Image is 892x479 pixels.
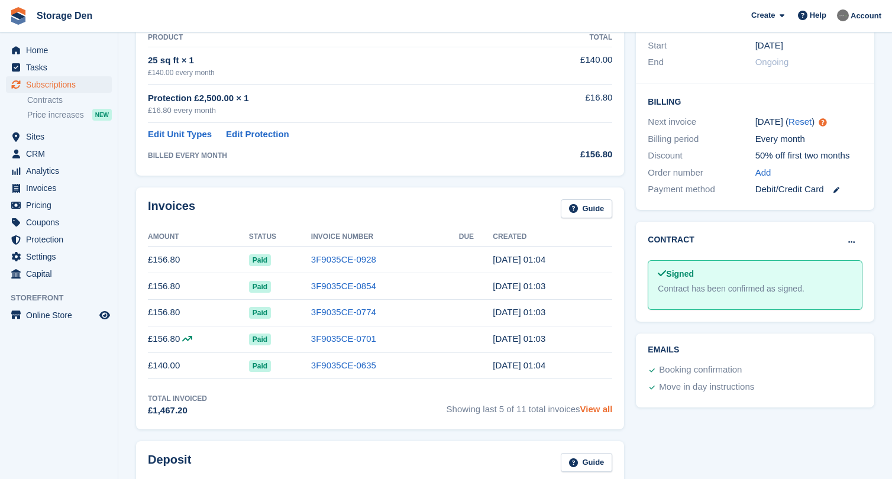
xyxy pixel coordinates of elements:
div: Booking confirmation [659,363,742,377]
span: Analytics [26,163,97,179]
a: Reset [788,116,812,127]
span: Paid [249,334,271,345]
th: Amount [148,228,249,247]
a: menu [6,231,112,248]
a: menu [6,163,112,179]
div: £140.00 every month [148,67,526,78]
img: Brian Barbour [837,9,849,21]
a: menu [6,248,112,265]
span: Ongoing [755,57,789,67]
time: 2025-04-26 00:04:26 UTC [493,360,545,370]
td: £156.80 [148,273,249,300]
a: 3F9035CE-0635 [311,360,376,370]
a: Guide [561,199,613,219]
a: 3F9035CE-0854 [311,281,376,291]
a: 3F9035CE-0701 [311,334,376,344]
time: 2025-07-26 00:03:02 UTC [493,281,545,291]
h2: Emails [648,345,862,355]
div: £156.80 [526,148,612,161]
td: £140.00 [148,352,249,379]
div: Start [648,39,755,53]
div: Next invoice [648,115,755,129]
div: Every month [755,132,862,146]
a: menu [6,145,112,162]
a: View all [580,404,613,414]
span: Sites [26,128,97,145]
span: Paid [249,254,271,266]
a: menu [6,59,112,76]
th: Invoice Number [311,228,459,247]
th: Created [493,228,612,247]
a: menu [6,42,112,59]
div: Debit/Credit Card [755,183,862,196]
span: Subscriptions [26,76,97,93]
time: 2024-10-26 00:00:00 UTC [755,39,783,53]
span: Help [810,9,826,21]
div: Tooltip anchor [817,117,828,128]
a: Add [755,166,771,180]
h2: Contract [648,234,694,246]
span: Protection [26,231,97,248]
a: 3F9035CE-0928 [311,254,376,264]
span: Paid [249,360,271,372]
div: £1,467.20 [148,404,207,417]
a: menu [6,197,112,213]
a: Edit Unit Types [148,128,212,141]
div: End [648,56,755,69]
td: £140.00 [526,47,612,84]
a: menu [6,307,112,323]
time: 2025-06-26 00:03:25 UTC [493,307,545,317]
a: menu [6,128,112,145]
a: 3F9035CE-0774 [311,307,376,317]
td: £156.80 [148,299,249,326]
span: CRM [26,145,97,162]
a: Preview store [98,308,112,322]
span: Paid [249,281,271,293]
span: Invoices [26,180,97,196]
div: [DATE] ( ) [755,115,862,129]
div: Contract has been confirmed as signed. [658,283,852,295]
div: Billing period [648,132,755,146]
span: Price increases [27,109,84,121]
td: £156.80 [148,326,249,352]
td: £156.80 [148,247,249,273]
th: Total [526,28,612,47]
span: Account [851,10,881,22]
a: menu [6,266,112,282]
span: Pricing [26,197,97,213]
span: Storefront [11,292,118,304]
td: £16.80 [526,85,612,123]
div: £16.80 every month [148,105,526,116]
h2: Invoices [148,199,195,219]
th: Due [459,228,493,247]
span: Settings [26,248,97,265]
div: 50% off first two months [755,149,862,163]
div: Order number [648,166,755,180]
span: Paid [249,307,271,319]
div: NEW [92,109,112,121]
a: Contracts [27,95,112,106]
div: BILLED EVERY MONTH [148,150,526,161]
a: Guide [561,453,613,472]
div: Payment method [648,183,755,196]
h2: Billing [648,95,862,107]
th: Product [148,28,526,47]
a: menu [6,76,112,93]
a: Storage Den [32,6,97,25]
a: Edit Protection [226,128,289,141]
span: Coupons [26,214,97,231]
th: Status [249,228,311,247]
div: Total Invoiced [148,393,207,404]
div: 25 sq ft × 1 [148,54,526,67]
div: Discount [648,149,755,163]
div: Protection £2,500.00 × 1 [148,92,526,105]
time: 2025-08-26 00:04:49 UTC [493,254,545,264]
div: Move in day instructions [659,380,754,394]
span: Home [26,42,97,59]
div: Signed [658,268,852,280]
span: Tasks [26,59,97,76]
img: stora-icon-8386f47178a22dfd0bd8f6a31ec36ba5ce8667c1dd55bd0f319d3a0aa187defe.svg [9,7,27,25]
span: Capital [26,266,97,282]
span: Showing last 5 of 11 total invoices [447,393,613,417]
a: menu [6,180,112,196]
